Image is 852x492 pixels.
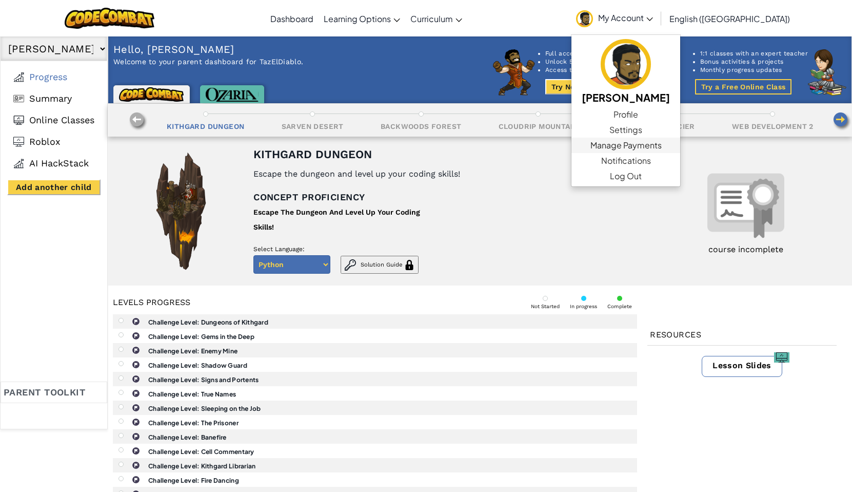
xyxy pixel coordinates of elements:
[148,376,259,384] b: Challenge Level: Signs and Portents
[29,93,72,104] span: Summary
[13,115,24,125] img: Online Classes
[132,389,140,398] img: IconChallengeLevel.svg
[132,418,140,426] img: IconChallengeLevel.svg
[167,122,244,131] div: Kithgard Dungeon
[808,49,846,96] img: CodeCombat character
[132,432,140,441] img: IconChallengeLevel.svg
[149,147,213,275] img: Campaign image
[148,318,268,326] b: Challenge Level: Dungeons of Kithgard
[8,131,100,153] a: Roblox Roblox
[700,58,808,66] li: Bonus activities & projects
[647,325,837,346] div: Resources
[493,49,535,96] img: CodeCombat character
[132,404,140,412] img: IconChallengeLevel.svg
[571,107,680,122] a: Profile
[148,448,254,456] b: Challenge Level: Cell Commentary
[132,346,140,354] img: IconChallengeLevel.svg
[582,89,670,105] h5: [PERSON_NAME]
[13,72,24,82] img: Progress
[664,5,795,32] a: English ([GEOGRAPHIC_DATA])
[545,79,587,94] button: Try Now
[531,304,560,309] div: Not Started
[148,333,254,340] b: Challenge Level: Gems in the Deep
[13,158,24,168] img: AI Hackstack
[253,205,428,235] div: Escape The Dungeon And Level Up Your Coding Skills!
[324,13,391,24] span: Learning Options
[132,375,140,383] img: IconChallengeLevel.svg
[7,179,101,196] a: Add another child
[113,297,190,308] div: Levels progress
[148,362,247,369] b: Challenge Level: Shadow Guard
[132,461,140,469] img: IconChallengeLevel.svg
[404,260,414,270] img: Solution Guide Icon
[345,259,356,271] img: Solution Guide Icon
[545,66,668,74] li: Access to all learning resources
[8,109,100,131] a: Online Classes Online Classes
[29,71,67,83] span: Progress
[132,317,140,326] img: IconChallengeLevel.svg
[708,244,783,255] div: course incomplete
[206,88,259,102] img: Ozaria logo
[29,115,94,126] span: Online Classes
[148,347,237,355] b: Challenge Level: Enemy Mine
[132,332,140,340] img: IconChallengeLevel.svg
[265,5,319,32] a: Dashboard
[774,352,789,363] img: Slides icon
[576,10,593,27] img: avatar
[13,137,24,147] img: Roblox
[148,405,261,412] b: Challenge Level: Sleeping on the Job
[669,13,790,24] span: English ([GEOGRAPHIC_DATA])
[148,419,239,427] b: Challenge Level: The Prisoner
[598,12,653,23] span: My Account
[545,58,668,66] li: Unlock 500+ levels
[381,122,461,131] div: Backwoods Forest
[695,79,792,94] button: Try a Free Online Class
[571,122,680,138] a: Settings
[700,49,808,58] li: 1:1 classes with an expert teacher
[570,304,597,309] div: In progress
[148,477,239,484] b: Challenge Level: Fire Dancing
[65,8,154,29] a: CodeCombat logo
[148,462,255,470] b: Challenge Level: Kithgard Librarian
[700,66,808,74] li: Monthly progress updates
[571,168,680,184] a: Log Out
[361,261,402,268] span: Solution Guide
[253,169,460,179] div: Escape the dungeon and level up your coding skills!
[128,111,148,131] img: Move left
[607,304,632,309] div: Complete
[410,13,453,24] span: Curriculum
[732,122,814,131] div: Web Development 2
[571,153,680,168] a: Notifications
[405,5,467,32] a: Curriculum
[13,93,24,104] img: Summary
[712,361,771,370] span: Lesson Slides
[113,57,303,66] p: Welcome to your parent dashboard for TazElDiablo.
[1,382,107,429] a: Parent toolkit
[1,382,107,403] div: Parent toolkit
[341,256,419,274] button: Solution Guide
[571,138,680,153] a: Manage Payments
[148,390,236,398] b: Challenge Level: True Names
[571,2,658,34] a: My Account
[132,361,140,369] img: IconChallengeLevel.svg
[29,136,61,147] span: Roblox
[253,245,419,253] p: Select Language:
[113,42,303,57] p: Hello, [PERSON_NAME]
[119,87,184,102] img: CodeCombat logo
[29,158,89,169] span: AI HackStack
[601,39,651,89] img: avatar
[601,155,651,167] span: Notifications
[8,66,100,88] a: Progress Progress
[253,190,629,205] p: Concept proficiency
[253,148,372,161] div: Kithgard Dungeon
[8,153,100,174] a: AI Hackstack AI HackStack
[8,88,100,109] a: Summary Summary
[545,49,668,58] li: Full access to CodeCombat and Ozaria
[571,37,680,107] a: [PERSON_NAME]
[148,433,227,441] b: Challenge Level: Banefire
[132,476,140,484] img: IconChallengeLevel.svg
[832,111,852,131] img: Move right
[499,122,578,131] div: Cloudrip Mountain
[319,5,405,32] a: Learning Options
[7,179,101,195] button: Add another child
